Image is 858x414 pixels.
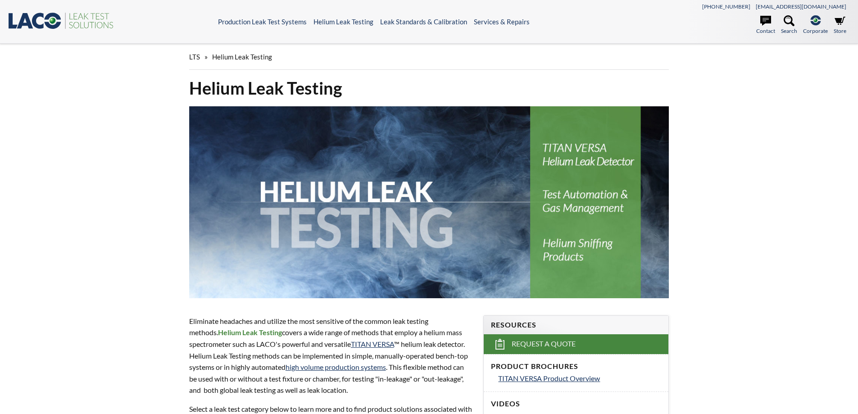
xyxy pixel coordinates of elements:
h4: Product Brochures [491,362,661,371]
h4: Videos [491,399,661,409]
img: Helium Leak Testing header [189,106,669,298]
a: Production Leak Test Systems [218,18,307,26]
a: Services & Repairs [474,18,530,26]
strong: Helium Leak Testing [218,328,282,337]
a: TITAN VERSA Product Overview [498,373,661,384]
a: Contact [756,15,775,35]
a: Leak Standards & Calibration [380,18,467,26]
h1: Helium Leak Testing [189,77,669,99]
a: Store [834,15,846,35]
a: Request a Quote [484,334,668,354]
a: [EMAIL_ADDRESS][DOMAIN_NAME] [756,3,846,10]
a: Search [781,15,797,35]
span: Request a Quote [512,339,576,349]
a: TITAN VERSA [351,340,394,348]
h4: Resources [491,320,661,330]
span: TITAN VERSA Product Overview [498,374,600,382]
span: Helium Leak Testing [212,53,272,61]
a: [PHONE_NUMBER] [702,3,750,10]
a: Helium Leak Testing [313,18,373,26]
span: Corporate [803,27,828,35]
span: LTS [189,53,200,61]
p: Eliminate headaches and utilize the most sensitive of the common leak testing methods. covers a w... [189,315,473,396]
div: » [189,44,669,70]
a: high volume production systems [286,363,386,371]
